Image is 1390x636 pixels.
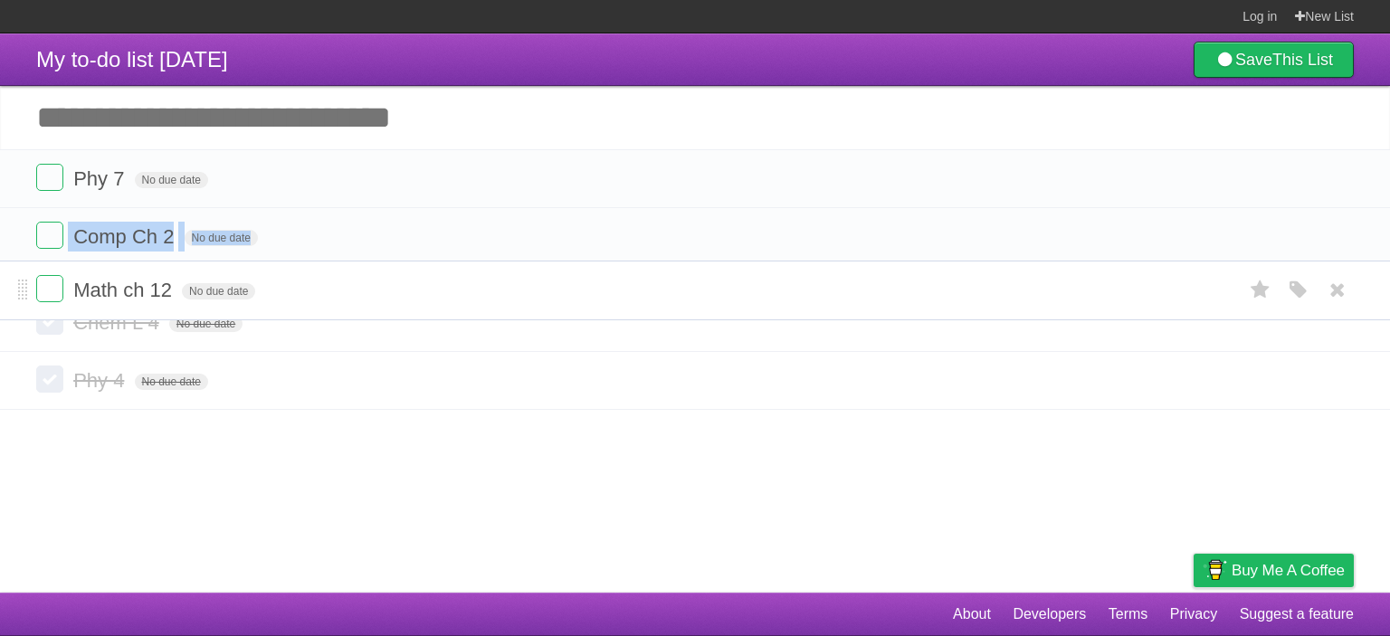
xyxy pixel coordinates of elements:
[169,316,243,332] span: No due date
[1203,555,1227,585] img: Buy me a coffee
[1243,275,1278,305] label: Star task
[73,279,176,301] span: Math ch 12
[36,222,63,249] label: Done
[135,172,208,188] span: No due date
[1109,597,1148,631] a: Terms
[36,164,63,191] label: Done
[73,167,129,190] span: Phy 7
[1240,597,1354,631] a: Suggest a feature
[1194,554,1354,587] a: Buy me a coffee
[1232,555,1345,586] span: Buy me a coffee
[36,275,63,302] label: Done
[73,311,164,334] span: Chem L 4
[36,47,228,71] span: My to-do list [DATE]
[1170,597,1217,631] a: Privacy
[1272,51,1333,69] b: This List
[1194,42,1354,78] a: SaveThis List
[185,230,258,246] span: No due date
[953,597,991,631] a: About
[135,374,208,390] span: No due date
[36,365,63,393] label: Done
[73,225,178,248] span: Comp Ch 2
[1013,597,1086,631] a: Developers
[73,369,129,392] span: Phy 4
[36,308,63,335] label: Done
[182,283,255,299] span: No due date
